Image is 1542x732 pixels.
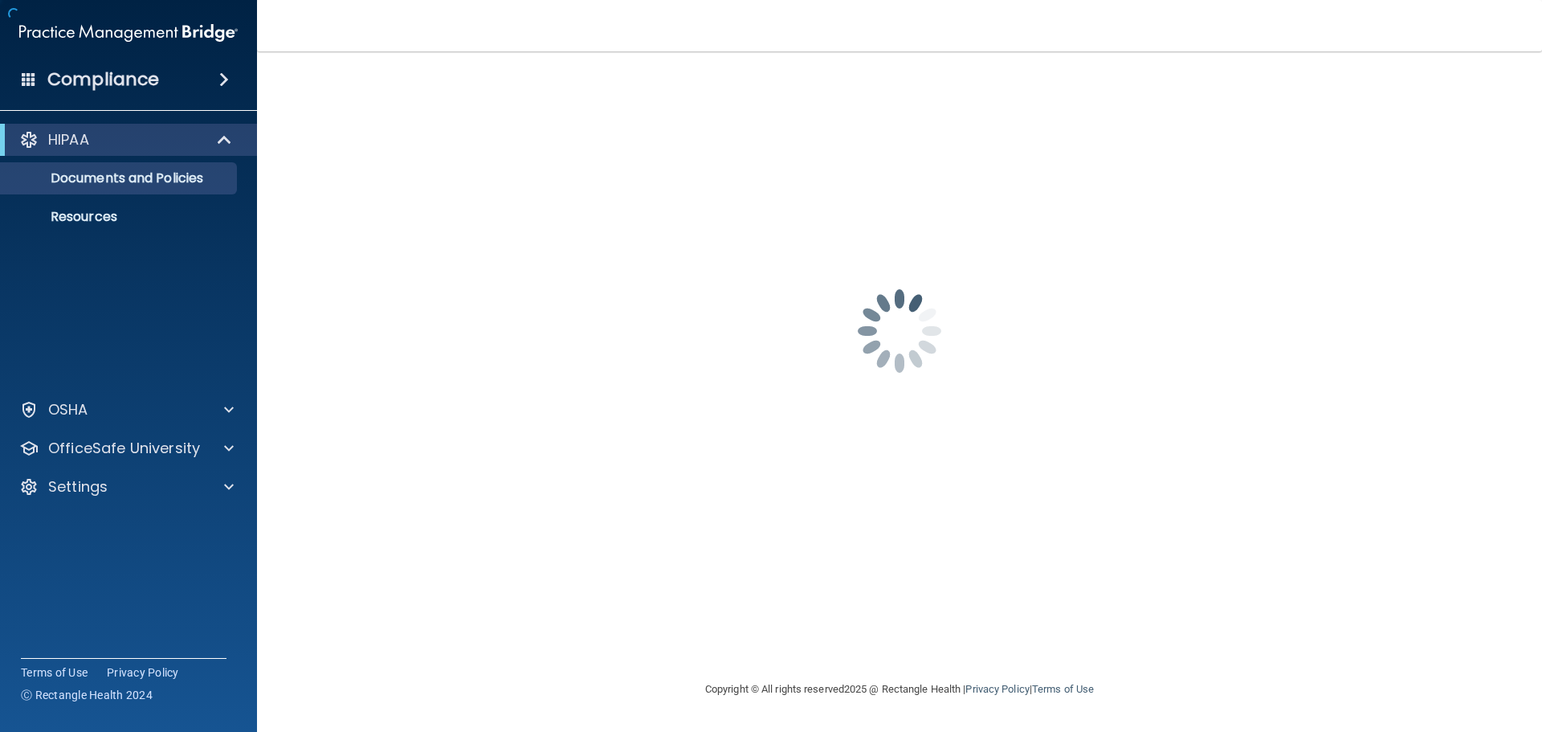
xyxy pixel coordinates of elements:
[606,664,1193,715] div: Copyright © All rights reserved 2025 @ Rectangle Health | |
[1264,618,1523,682] iframe: Drift Widget Chat Controller
[19,17,238,49] img: PMB logo
[10,170,230,186] p: Documents and Policies
[48,130,89,149] p: HIPAA
[1032,683,1094,695] a: Terms of Use
[819,251,980,411] img: spinner.e123f6fc.gif
[48,439,200,458] p: OfficeSafe University
[47,68,159,91] h4: Compliance
[48,400,88,419] p: OSHA
[19,400,234,419] a: OSHA
[107,665,179,681] a: Privacy Policy
[965,683,1029,695] a: Privacy Policy
[19,439,234,458] a: OfficeSafe University
[19,130,233,149] a: HIPAA
[21,687,153,703] span: Ⓒ Rectangle Health 2024
[21,665,88,681] a: Terms of Use
[10,209,230,225] p: Resources
[19,477,234,497] a: Settings
[48,477,108,497] p: Settings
